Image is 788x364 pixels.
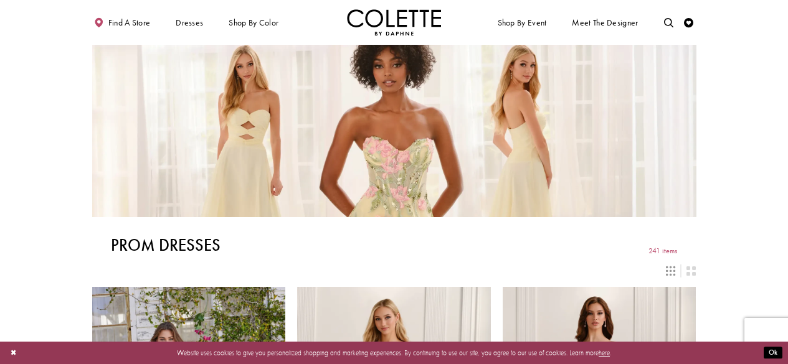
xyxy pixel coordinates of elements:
[68,347,720,359] p: Website uses cookies to give you personalized shopping and marketing experiences. By continuing t...
[498,18,547,27] span: Shop By Event
[570,9,641,35] a: Meet the designer
[495,9,549,35] span: Shop By Event
[108,18,151,27] span: Find a store
[86,261,701,281] div: Layout Controls
[347,9,442,35] a: Visit Home Page
[173,9,206,35] span: Dresses
[227,9,281,35] span: Shop by color
[572,18,638,27] span: Meet the designer
[6,345,21,362] button: Close Dialog
[92,9,153,35] a: Find a store
[599,348,610,357] a: here
[347,9,442,35] img: Colette by Daphne
[682,9,696,35] a: Check Wishlist
[662,9,676,35] a: Toggle search
[111,236,221,254] h1: Prom Dresses
[686,266,696,276] span: Switch layout to 2 columns
[764,347,782,359] button: Submit Dialog
[176,18,203,27] span: Dresses
[666,266,675,276] span: Switch layout to 3 columns
[648,247,677,255] span: 241 items
[229,18,278,27] span: Shop by color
